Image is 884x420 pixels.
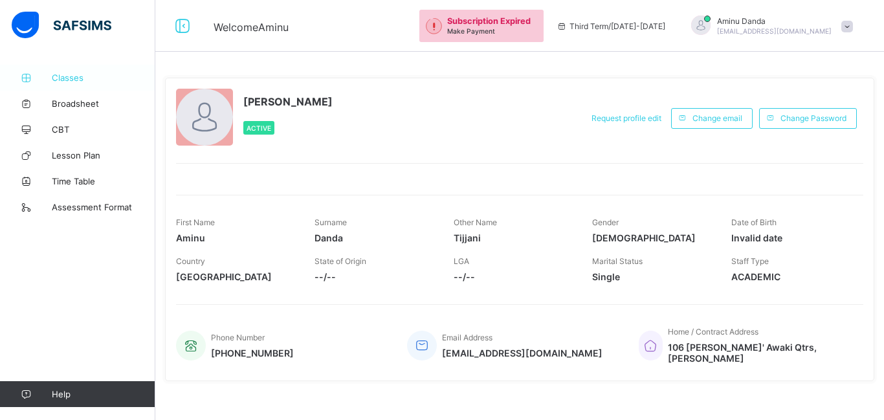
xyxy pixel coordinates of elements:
span: Aminu [176,232,295,243]
span: Make Payment [447,27,495,35]
span: Gender [592,217,619,227]
span: Change email [692,113,742,123]
span: session/term information [557,21,665,31]
span: --/-- [315,271,434,282]
span: First Name [176,217,215,227]
span: Danda [315,232,434,243]
span: State of Origin [315,256,366,266]
span: [DEMOGRAPHIC_DATA] [592,232,711,243]
span: Date of Birth [731,217,777,227]
span: Email Address [442,333,492,342]
span: Surname [315,217,347,227]
span: [EMAIL_ADDRESS][DOMAIN_NAME] [442,348,602,359]
span: --/-- [454,271,573,282]
span: ACADEMIC [731,271,850,282]
span: Country [176,256,205,266]
span: Assessment Format [52,202,155,212]
span: Subscription Expired [447,16,531,26]
span: Classes [52,72,155,83]
span: Other Name [454,217,497,227]
img: outstanding-1.146d663e52f09953f639664a84e30106.svg [426,18,442,34]
span: Broadsheet [52,98,155,109]
span: [GEOGRAPHIC_DATA] [176,271,295,282]
span: Invalid date [731,232,850,243]
img: safsims [12,12,111,39]
span: 106 [PERSON_NAME]' Awaki Qtrs, [PERSON_NAME] [668,342,850,364]
span: Welcome Aminu [214,21,289,34]
span: Help [52,389,155,399]
span: Tijjani [454,232,573,243]
span: Marital Status [592,256,643,266]
span: Request profile edit [591,113,661,123]
span: Phone Number [211,333,265,342]
span: Change Password [780,113,846,123]
span: CBT [52,124,155,135]
span: LGA [454,256,469,266]
span: Aminu Danda [717,16,832,26]
span: [EMAIL_ADDRESS][DOMAIN_NAME] [717,27,832,35]
span: Active [247,124,271,132]
span: Time Table [52,176,155,186]
span: Staff Type [731,256,769,266]
span: Home / Contract Address [668,327,758,337]
span: [PHONE_NUMBER] [211,348,294,359]
span: Lesson Plan [52,150,155,160]
div: AminuDanda [678,16,859,37]
span: [PERSON_NAME] [243,95,333,108]
span: Single [592,271,711,282]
